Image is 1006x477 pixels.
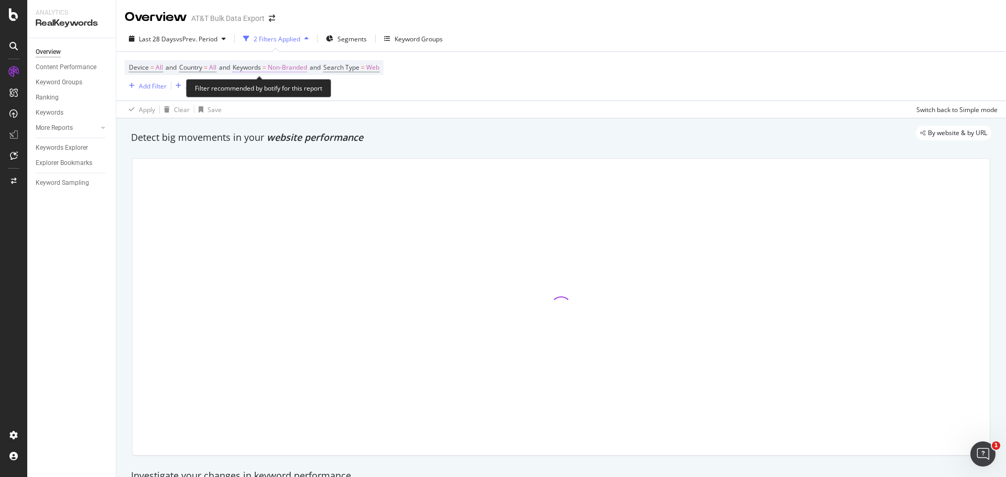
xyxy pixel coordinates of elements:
[156,60,163,75] span: All
[186,79,331,97] div: Filter recommended by botify for this report
[269,15,275,22] div: arrow-right-arrow-left
[150,63,154,72] span: =
[912,101,998,118] button: Switch back to Simple mode
[380,30,447,47] button: Keyword Groups
[36,62,108,73] a: Content Performance
[36,77,82,88] div: Keyword Groups
[337,35,367,43] span: Segments
[36,47,108,58] a: Overview
[395,35,443,43] div: Keyword Groups
[36,178,108,188] a: Keyword Sampling
[36,92,59,103] div: Ranking
[139,82,167,91] div: Add Filter
[36,142,108,153] a: Keywords Explorer
[254,35,300,43] div: 2 Filters Applied
[268,60,307,75] span: Non-Branded
[125,30,230,47] button: Last 28 DaysvsPrev. Period
[194,101,222,118] button: Save
[207,105,222,114] div: Save
[366,60,379,75] span: Web
[36,158,108,169] a: Explorer Bookmarks
[219,63,230,72] span: and
[125,80,167,92] button: Add Filter
[36,123,98,134] a: More Reports
[36,107,108,118] a: Keywords
[185,82,233,91] div: Add Filter Group
[129,63,149,72] span: Device
[191,13,265,24] div: AT&T Bulk Data Export
[263,63,266,72] span: =
[36,107,63,118] div: Keywords
[239,30,313,47] button: 2 Filters Applied
[160,101,190,118] button: Clear
[204,63,207,72] span: =
[125,101,155,118] button: Apply
[361,63,365,72] span: =
[36,142,88,153] div: Keywords Explorer
[171,80,233,92] button: Add Filter Group
[36,92,108,103] a: Ranking
[139,35,176,43] span: Last 28 Days
[233,63,261,72] span: Keywords
[36,158,92,169] div: Explorer Bookmarks
[322,30,371,47] button: Segments
[36,77,108,88] a: Keyword Groups
[970,441,996,467] iframe: Intercom live chat
[916,126,991,140] div: legacy label
[928,130,987,136] span: By website & by URL
[139,105,155,114] div: Apply
[36,17,107,29] div: RealKeywords
[992,441,1000,450] span: 1
[125,8,187,26] div: Overview
[174,105,190,114] div: Clear
[310,63,321,72] span: and
[36,178,89,188] div: Keyword Sampling
[36,47,61,58] div: Overview
[166,63,177,72] span: and
[916,105,998,114] div: Switch back to Simple mode
[36,8,107,17] div: Analytics
[323,63,359,72] span: Search Type
[209,60,216,75] span: All
[179,63,202,72] span: Country
[36,123,73,134] div: More Reports
[36,62,96,73] div: Content Performance
[176,35,217,43] span: vs Prev. Period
